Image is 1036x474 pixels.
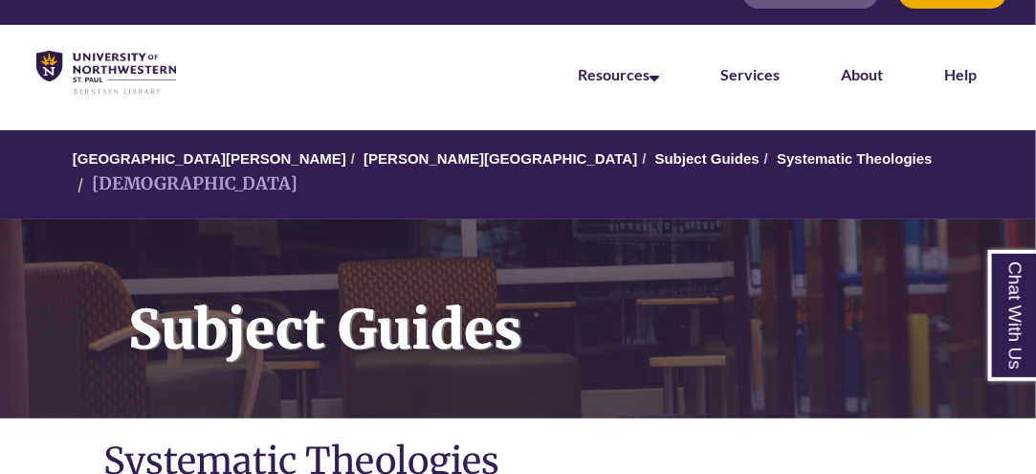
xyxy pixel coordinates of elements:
a: Services [720,65,780,83]
a: Systematic Theologies [777,150,933,167]
img: UNWSP Library Logo [36,51,176,95]
h1: Subject Guides [107,219,1036,394]
a: About [841,65,883,83]
a: [PERSON_NAME][GEOGRAPHIC_DATA] [364,150,637,167]
a: [GEOGRAPHIC_DATA][PERSON_NAME] [73,150,346,167]
a: Back to Top [959,193,1031,219]
a: Subject Guides [655,150,760,167]
a: Resources [578,65,659,83]
a: Help [944,65,977,83]
li: [DEMOGRAPHIC_DATA] [73,170,298,198]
